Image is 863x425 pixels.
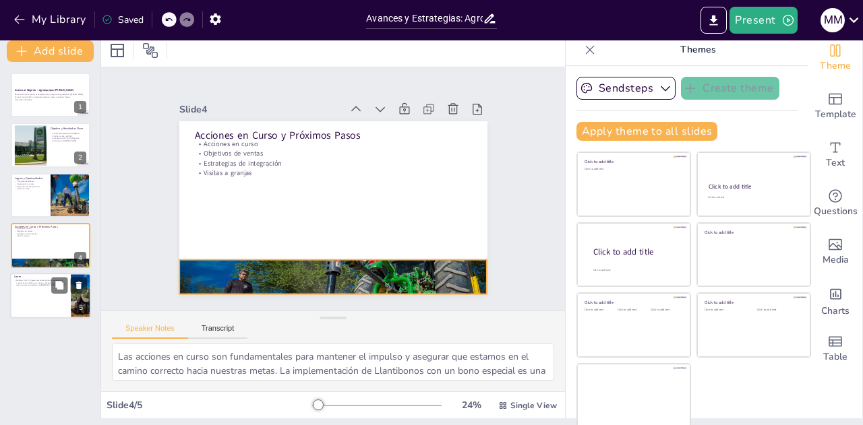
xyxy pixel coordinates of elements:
[618,308,648,312] div: Click to add text
[102,13,144,26] div: Saved
[112,344,554,381] textarea: Las acciones en curso son fundamentales para mantener el impulso y asegurar que estamos en el cam...
[15,183,47,185] p: Capacitación y ventas
[823,253,849,267] span: Media
[808,276,862,325] div: Add charts and graphs
[823,350,847,364] span: Table
[74,201,86,214] div: 3
[249,94,442,306] p: Visitas a granjas
[263,106,456,319] p: Objetivos de ventas
[576,122,717,141] button: Apply theme to all slides
[11,73,90,117] div: 1
[651,308,681,312] div: Click to add text
[821,304,850,319] span: Charts
[274,117,471,332] p: Acciones en Curso y Próximos Pasos
[15,225,86,229] p: Acciones en Curso y Próximos Pasos
[15,228,86,230] p: Acciones en curso
[814,204,858,219] span: Questions
[593,269,678,272] div: Click to add body
[15,232,86,235] p: Estrategias de integración
[14,279,67,286] p: Mensaje final: “Con estas acciones conjuntas, aseguramos cumplir el plan 2025 y posicionar a Mich...
[107,399,312,412] div: Slide 4 / 5
[51,137,86,139] p: Comparativo Vs Plan de Negocios
[808,34,862,82] div: Change the overall theme
[730,7,797,34] button: Present
[709,183,798,191] div: Click to add title
[7,40,94,62] button: Add slide
[601,34,795,66] p: Themes
[585,300,681,305] div: Click to add title
[74,101,86,113] div: 1
[75,302,87,314] div: 5
[256,100,449,312] p: Estrategias de integración
[74,252,86,264] div: 4
[815,107,856,122] span: Template
[585,168,681,171] div: Click to add text
[382,124,500,253] div: Slide 4
[585,159,681,164] div: Click to add title
[455,399,487,412] div: 24 %
[10,9,92,30] button: My Library
[11,223,90,267] div: 4
[826,156,845,170] span: Text
[808,131,862,179] div: Add text boxes
[74,152,86,164] div: 2
[15,89,74,92] strong: Avance al Negocio – Agroequipos [PERSON_NAME]
[51,139,86,142] p: Participación [PERSON_NAME]
[10,273,91,319] div: 5
[107,40,128,61] div: Layout
[11,173,90,218] div: 3
[51,132,86,135] p: Ventas alcanzadas casi al objetivo
[112,324,188,339] button: Speaker Notes
[808,325,862,373] div: Add a table
[15,230,86,233] p: Objetivos de ventas
[51,135,86,137] p: Productos más vendidos
[821,7,845,34] button: M M
[808,179,862,228] div: Get real-time input from your audience
[15,235,86,238] p: Visitas a granjas
[188,324,248,339] button: Transcript
[681,77,779,100] button: Create theme
[366,9,482,28] input: Insert title
[705,308,747,312] div: Click to add text
[585,308,615,312] div: Click to add text
[15,176,47,181] p: Logros y Oportunidades
[11,123,90,167] div: 2
[757,308,800,312] div: Click to add text
[15,94,86,98] p: Resumen de los avances y estrategias para el negocio de Agroequipos [PERSON_NAME] hacia el cierre...
[510,400,557,411] span: Single View
[821,8,845,32] div: M M
[705,229,801,234] div: Click to add title
[808,228,862,276] div: Add images, graphics, shapes or video
[15,181,47,183] p: Programa Llantibonos
[808,82,862,131] div: Add ready made slides
[142,42,158,59] span: Position
[51,126,86,130] p: Objetivo y Resultados Clave
[71,277,87,293] button: Delete Slide
[14,275,67,279] p: Cierre
[15,185,47,188] p: Segmentos de alto potencial
[593,247,680,258] div: Click to add title
[708,196,798,199] div: Click to add text
[576,77,676,100] button: Sendsteps
[15,98,86,101] p: Generated with [URL]
[51,277,67,293] button: Duplicate Slide
[705,300,801,305] div: Click to add title
[701,7,727,34] button: Export to PowerPoint
[15,188,47,191] p: Inventario clave
[820,59,851,73] span: Theme
[270,112,463,325] p: Acciones en curso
